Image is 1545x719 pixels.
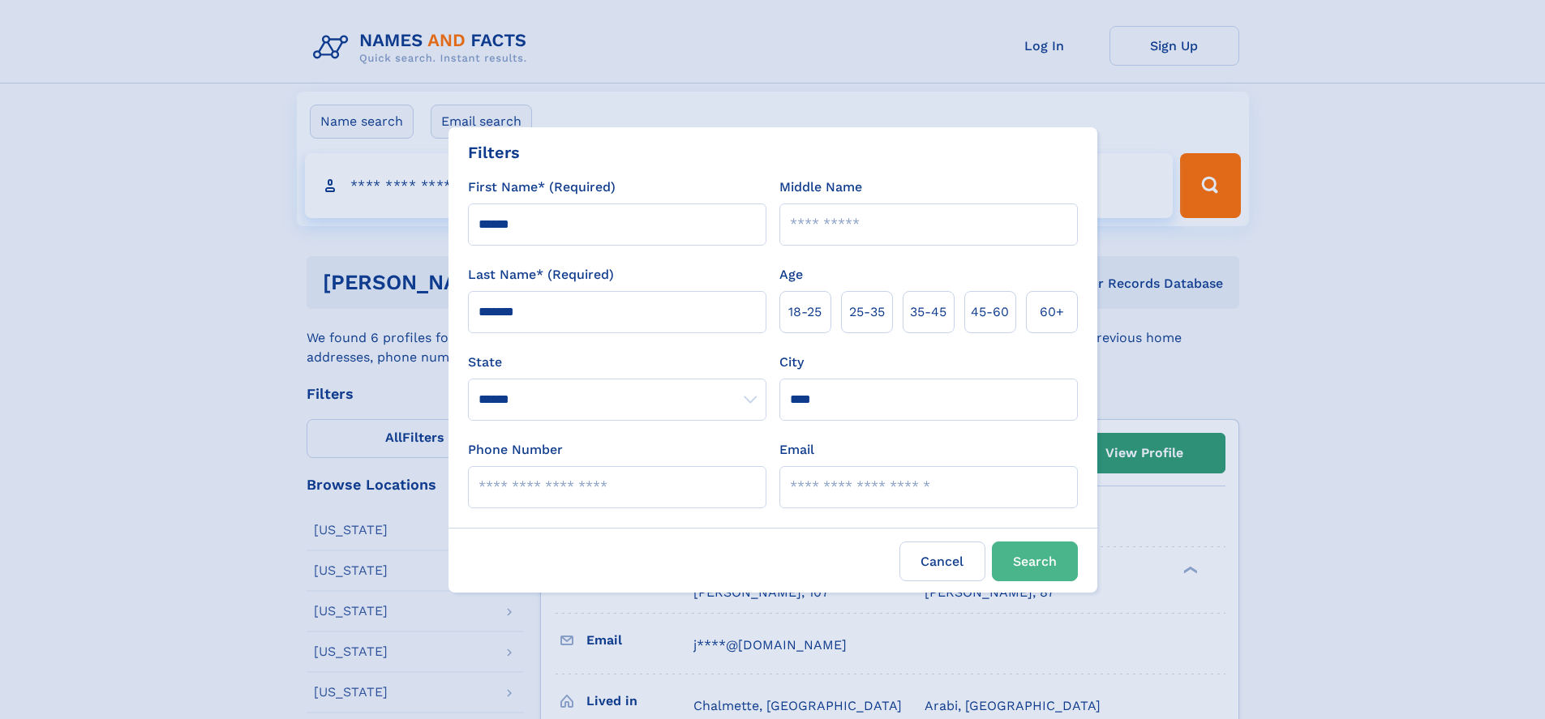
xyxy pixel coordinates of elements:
[779,353,804,372] label: City
[910,302,946,322] span: 35‑45
[899,541,985,581] label: Cancel
[468,440,563,460] label: Phone Number
[849,302,885,322] span: 25‑35
[468,178,616,197] label: First Name* (Required)
[992,541,1078,581] button: Search
[468,265,614,285] label: Last Name* (Required)
[779,440,814,460] label: Email
[468,353,766,372] label: State
[788,302,822,322] span: 18‑25
[1040,302,1064,322] span: 60+
[468,140,520,165] div: Filters
[971,302,1009,322] span: 45‑60
[779,265,803,285] label: Age
[779,178,862,197] label: Middle Name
